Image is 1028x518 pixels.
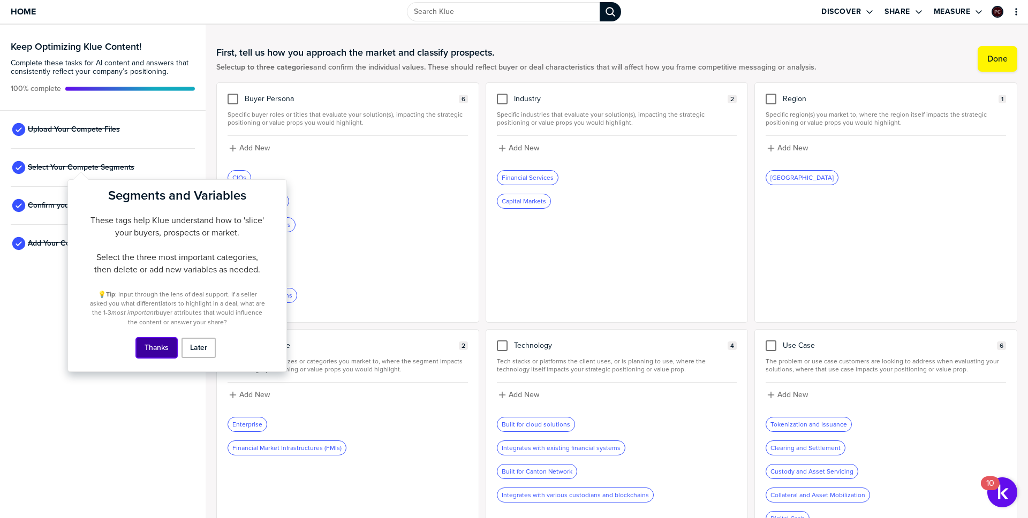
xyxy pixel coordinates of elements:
[497,111,737,127] span: Specific industries that evaluate your solution(s), impacting the strategic positioning or value ...
[777,143,808,153] label: Add New
[509,390,539,400] label: Add New
[106,290,115,299] strong: Tip
[514,95,541,103] span: Industry
[1000,342,1003,350] span: 6
[462,342,465,350] span: 2
[111,308,156,317] em: most important
[497,357,737,374] span: Tech stacks or platforms the client uses, or is planning to use, where the technology itself impa...
[239,390,270,400] label: Add New
[783,341,815,350] span: Use Case
[136,338,177,358] button: Thanks
[89,188,265,203] h2: Segments and Variables
[777,390,808,400] label: Add New
[600,2,621,21] div: Search Klue
[182,338,216,358] button: Later
[730,95,734,103] span: 2
[11,59,195,76] span: Complete these tasks for AI content and answers that consistently reflect your company’s position...
[730,342,734,350] span: 4
[216,63,816,72] span: Select and confirm the individual values. These should reflect buyer or deal characteristics that...
[766,111,1006,127] span: Specific region(s) you market to, where the region itself impacts the strategic positioning or va...
[821,7,861,17] label: Discover
[11,42,195,51] h3: Keep Optimizing Klue Content!
[28,125,120,134] span: Upload Your Compete Files
[98,290,106,299] span: 💡
[987,477,1017,507] button: Open Resource Center, 10 new notifications
[90,290,267,318] span: : Input through the lens of deal support. If a seller asked you what differentiators to highlight...
[885,7,910,17] label: Share
[993,7,1002,17] img: 8bb4adddf8e1c911bb60c012b4d695c4-sml.png
[28,163,134,172] span: Select Your Compete Segments
[239,143,270,153] label: Add New
[509,143,539,153] label: Add New
[986,483,994,497] div: 10
[128,308,264,326] span: buyer attributes that would influence the content or answer your share?
[228,111,468,127] span: Specific buyer roles or titles that evaluate your solution(s), impacting the strategic positionin...
[216,46,816,59] h1: First, tell us how you approach the market and classify prospects.
[228,357,468,374] span: Organization/team sizes or categories you market to, where the segment impacts the strategic posi...
[987,54,1008,64] label: Done
[407,2,600,21] input: Search Klue
[514,341,552,350] span: Technology
[270,186,278,199] button: Close
[28,201,143,210] span: Confirm your Products or Services
[28,239,132,248] span: Add Your Company Positioning
[934,7,971,17] label: Measure
[462,95,465,103] span: 6
[1001,95,1003,103] span: 1
[766,357,1006,374] span: The problem or use case customers are looking to address when evaluating your solutions, where th...
[991,5,1004,19] a: Edit Profile
[11,7,36,16] span: Home
[245,95,294,103] span: Buyer Persona
[237,62,313,73] strong: up to three categories
[992,6,1003,18] div: Peter Craigen
[89,214,265,239] p: These tags help Klue understand how to 'slice' your buyers, prospects or market.
[89,251,265,276] p: Select the three most important categories, then delete or add new variables as needed.
[783,95,806,103] span: Region
[11,85,61,93] span: Active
